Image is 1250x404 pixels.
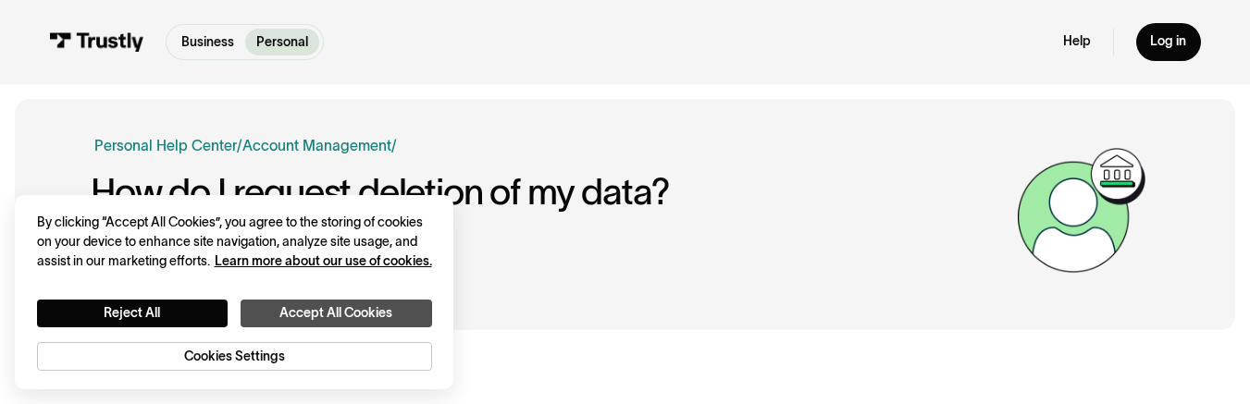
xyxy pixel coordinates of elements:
a: More information about your privacy, opens in a new tab [215,253,432,268]
a: Business [170,29,245,55]
a: Personal [245,29,319,55]
a: Personal Help Center [94,135,237,157]
button: Cookies Settings [37,342,432,372]
div: Log in [1150,33,1186,50]
a: Help [1063,33,1091,50]
div: Cookie banner [15,195,453,390]
a: Log in [1136,23,1202,62]
button: Reject All [37,300,229,327]
div: / [237,135,242,157]
div: By clicking “Accept All Cookies”, you agree to the storing of cookies on your device to enhance s... [37,213,432,270]
a: Account Management [242,138,391,153]
p: Personal [256,32,308,52]
p: Business [181,32,234,52]
button: Accept All Cookies [241,300,432,327]
img: Trustly Logo [49,32,144,53]
div: Privacy [37,213,432,371]
h1: How do I request deletion of my data? [91,172,1008,212]
div: / [391,135,397,157]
